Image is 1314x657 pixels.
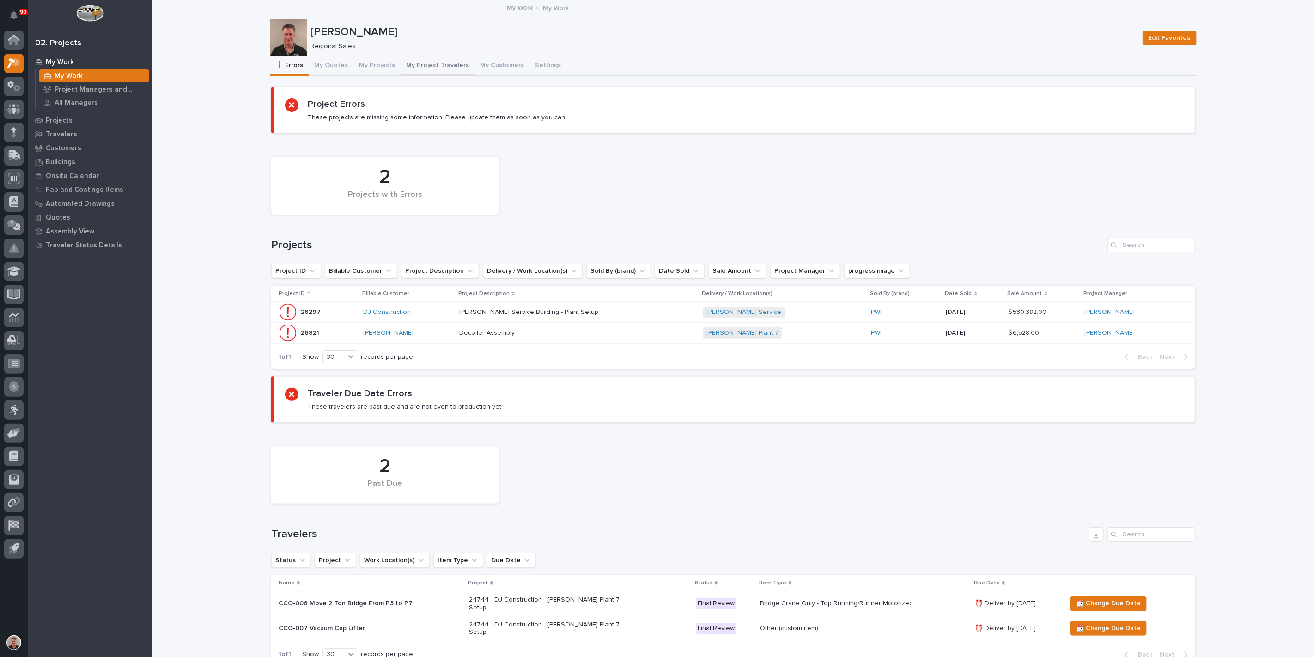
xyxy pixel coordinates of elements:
[46,200,115,208] p: Automated Drawings
[360,553,430,568] button: Work Location(s)
[271,553,311,568] button: Status
[287,479,483,498] div: Past Due
[844,264,910,278] button: progress image
[325,264,397,278] button: Billable Customer
[1107,238,1195,252] input: Search
[770,264,840,278] button: Project Manager
[871,308,882,316] a: PWI
[946,329,1001,337] p: [DATE]
[46,158,75,166] p: Buildings
[35,38,81,49] div: 02. Projects
[1117,353,1156,361] button: Back
[271,528,1085,541] h1: Travelers
[363,329,414,337] a: [PERSON_NAME]
[28,238,152,252] a: Traveler Status Details
[1083,289,1127,299] p: Project Manager
[36,83,152,96] a: Project Managers and Engineers
[46,117,73,125] p: Projects
[55,72,83,80] p: My Work
[279,289,305,299] p: Project ID
[759,578,786,588] p: Item Type
[55,99,98,107] p: All Managers
[1149,32,1191,43] span: Edit Favorites
[271,264,321,278] button: Project ID
[28,169,152,183] a: Onsite Calendar
[483,264,583,278] button: Delivery / Work Location(s)
[76,5,103,22] img: Workspace Logo
[695,578,712,588] p: Status
[870,289,910,299] p: Sold By (brand)
[1008,289,1042,299] p: Sale Amount
[301,327,321,337] p: 26821
[28,155,152,169] a: Buildings
[46,172,99,180] p: Onsite Calendar
[433,553,483,568] button: Item Type
[946,308,1001,316] p: [DATE]
[271,346,298,368] p: 1 of 1
[311,25,1135,39] p: [PERSON_NAME]
[271,616,1195,641] tr: CCO-007 Vacuum Cap Lifter24744 - DJ Construction - [PERSON_NAME] Plant 7 SetupFinal ReviewOther (...
[543,2,569,12] p: My Work
[401,264,479,278] button: Project Description
[760,625,922,632] p: Other (custom item)
[706,308,781,316] a: [PERSON_NAME] Service
[945,289,972,299] p: Date Sold
[760,600,922,608] p: Bridge Crane Only - Top Running/Runner Motorized
[1084,308,1135,316] a: [PERSON_NAME]
[1076,598,1141,609] span: 📆 Change Due Date
[1070,621,1147,636] button: 📆 Change Due Date
[28,55,152,69] a: My Work
[311,43,1131,50] p: Regional Sales
[28,127,152,141] a: Travelers
[1084,329,1135,337] a: [PERSON_NAME]
[46,144,81,153] p: Customers
[975,600,1059,608] p: ⏰ Deliver by [DATE]
[46,241,122,250] p: Traveler Status Details
[586,264,651,278] button: Sold By (brand)
[1070,596,1147,611] button: 📆 Change Due Date
[36,96,152,109] a: All Managers
[401,56,475,76] button: My Project Travelers
[287,190,483,209] div: Projects with Errors
[974,578,1000,588] p: Due Date
[46,227,94,236] p: Assembly View
[458,289,510,299] p: Project Description
[271,302,1195,323] tr: 2629726297 DJ Construction [PERSON_NAME] Service Building - Plant Setup[PERSON_NAME] Service Buil...
[1107,527,1195,542] input: Search
[696,623,736,634] div: Final Review
[28,210,152,224] a: Quotes
[1143,31,1197,45] button: Edit Favorites
[468,578,488,588] p: Project
[301,307,322,316] p: 26297
[507,2,533,12] a: My Work
[469,596,631,612] p: 24744 - DJ Construction - [PERSON_NAME] Plant 7 Setup
[271,323,1195,344] tr: 2682126821 [PERSON_NAME] Decoiler AssemblyDecoiler Assembly [PERSON_NAME] Plant 7 PWI [DATE]$ 6,5...
[279,625,440,632] p: CCO-007 Vacuum Cap Lifter
[28,113,152,127] a: Projects
[279,600,440,608] p: CCO-006 Move 2 Ton Bridge From P3 to P7
[28,141,152,155] a: Customers
[309,56,354,76] button: My Quotes
[287,455,483,478] div: 2
[36,69,152,82] a: My Work
[354,56,401,76] button: My Projects
[4,6,24,25] button: Notifications
[469,621,631,637] p: 24744 - DJ Construction - [PERSON_NAME] Plant 7 Setup
[302,353,319,361] p: Show
[287,166,483,189] div: 2
[459,327,517,337] p: Decoiler Assembly
[702,289,773,299] p: Delivery / Work Location(s)
[28,196,152,210] a: Automated Drawings
[1076,623,1141,634] span: 📆 Change Due Date
[270,56,309,76] button: ❗ Errors
[46,186,123,194] p: Fab and Coatings Items
[271,239,1104,252] h1: Projects
[308,403,503,411] p: These travelers are past due and are not even to production yet!
[4,633,24,652] button: users-avatar
[706,329,779,337] a: [PERSON_NAME] Plant 7
[46,130,77,139] p: Travelers
[487,553,536,568] button: Due Date
[708,264,766,278] button: Sale Amount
